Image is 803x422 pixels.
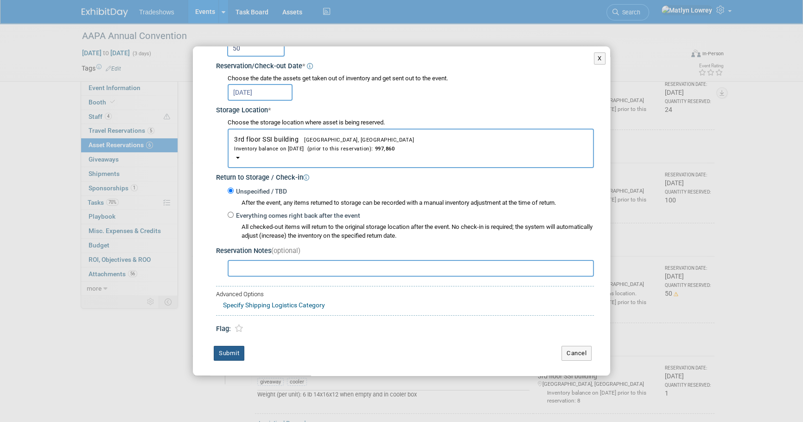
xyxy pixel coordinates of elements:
[594,52,605,65] button: X
[373,146,395,152] span: 997,860
[216,325,231,333] span: Flag:
[561,346,592,361] button: Cancel
[214,346,244,361] button: Submit
[223,301,325,309] a: Specify Shipping Logistics Category
[234,187,287,196] label: Unspecified / TBD
[234,211,360,221] label: Everything comes right back after the event
[216,290,594,299] div: Advanced Options
[228,196,594,208] div: After the event, any items returned to storage can be recorded with a manual inventory adjustment...
[216,247,594,256] div: Reservation Notes
[228,74,594,83] div: Choose the date the assets get taken out of inventory and get sent out to the event.
[242,223,594,240] div: All checked-out items will return to the original storage location after the event. No check-in i...
[216,170,594,183] div: Return to Storage / Check-in
[234,136,587,153] span: 3rd floor SSI building
[228,84,293,101] input: Reservation Date
[299,137,414,143] span: [GEOGRAPHIC_DATA], [GEOGRAPHIC_DATA]
[234,144,587,153] div: Inventory balance on [DATE] (prior to this reservation):
[228,129,594,168] button: 3rd floor SSI building[GEOGRAPHIC_DATA], [GEOGRAPHIC_DATA]Inventory balance on [DATE] (prior to t...
[216,59,594,71] div: Reservation/Check-out Date
[228,118,594,127] div: Choose the storage location where asset is being reserved.
[216,103,594,116] div: Storage Location
[271,247,300,255] span: (optional)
